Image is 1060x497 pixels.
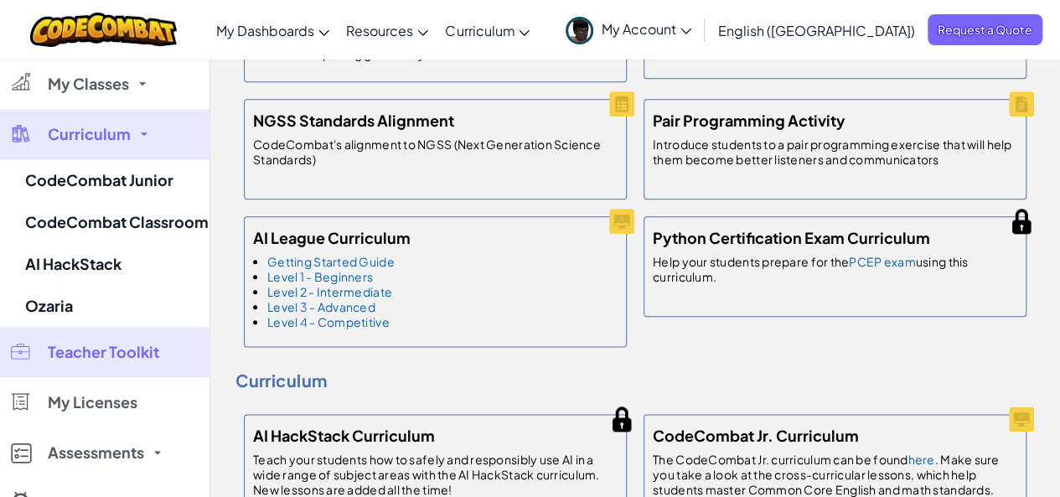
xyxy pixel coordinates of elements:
[48,445,144,460] span: Assessments
[253,108,454,132] h5: NGSS Standards Alignment
[267,254,395,269] a: Getting Started Guide
[653,452,1017,497] p: The CodeCombat Jr. curriculum can be found . Make sure you take a look at the cross-curricular le...
[602,20,691,38] span: My Account
[338,8,437,53] a: Resources
[48,127,131,142] span: Curriculum
[445,22,514,39] span: Curriculum
[710,8,923,53] a: English ([GEOGRAPHIC_DATA])
[253,452,618,497] p: Teach your students how to safely and responsibly use AI in a wide range of subject areas with th...
[346,22,413,39] span: Resources
[635,208,1035,325] a: Python Certification Exam Curriculum Help your students prepare for thePCEP examusing this curric...
[267,269,373,284] a: Level 1 - Beginners
[849,254,915,269] a: PCEP exam
[653,137,1017,167] p: Introduce students to a pair programming exercise that will help them become better listeners and...
[267,299,375,314] a: Level 3 - Advanced
[566,17,593,44] img: avatar
[928,14,1042,45] a: Request a Quote
[235,368,1035,393] h4: Curriculum
[653,108,845,132] h5: Pair Programming Activity
[253,225,411,250] h5: AI League Curriculum
[216,22,314,39] span: My Dashboards
[208,8,338,53] a: My Dashboards
[30,13,177,47] img: CodeCombat logo
[253,423,435,448] h5: AI HackStack Curriculum
[635,91,1035,208] a: Pair Programming Activity Introduce students to a pair programming exercise that will help them b...
[267,284,392,299] a: Level 2 - Intermediate
[253,137,618,167] p: CodeCombat's alignment to NGSS (Next Generation Science Standards)
[557,3,700,56] a: My Account
[437,8,538,53] a: Curriculum
[267,314,390,329] a: Level 4 - Competitive
[653,254,1017,284] p: Help your students prepare for the using this curriculum.
[653,423,859,448] h5: CodeCombat Jr. Curriculum
[48,395,137,410] span: My Licenses
[48,344,159,360] span: Teacher Toolkit
[48,76,129,91] span: My Classes
[653,225,930,250] h5: Python Certification Exam Curriculum
[907,452,934,467] a: here
[718,22,915,39] span: English ([GEOGRAPHIC_DATA])
[235,91,635,208] a: NGSS Standards Alignment CodeCombat's alignment to NGSS (Next Generation Science Standards)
